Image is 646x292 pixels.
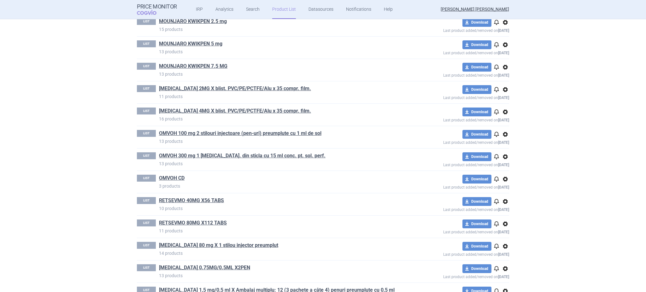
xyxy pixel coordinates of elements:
strong: [DATE] [498,28,509,33]
strong: [DATE] [498,230,509,234]
p: LIST [137,152,156,159]
p: Last product added/removed on [397,206,509,212]
a: MOUNJARO KWIKPEN 2.5 mg [159,18,227,25]
button: Download [462,130,491,139]
p: 13 products [159,71,397,77]
button: Download [462,85,491,94]
h1: OLUMIANT 4MG X blist. PVC/PE/PCTFE/Alu x 35 compr. film. [159,108,397,116]
p: LIST [137,40,156,47]
p: Last product added/removed on [397,49,509,55]
h1: RETSEVMO 80MG X112 TABS [159,219,397,228]
p: Last product added/removed on [397,116,509,122]
p: 16 products [159,116,397,122]
h1: OLUMIANT 2MG X blist. PVC/PE/PCTFE/Alu x 35 compr. film. [159,85,397,93]
p: Last product added/removed on [397,228,509,234]
p: Last product added/removed on [397,72,509,78]
p: 13 products [159,138,397,144]
p: 14 products [159,250,397,256]
h1: TALTZ 80 mg X 1 stilou injector preumplut [159,242,397,250]
a: MOUNJARO KWIKPEN 7.5 MG [159,63,227,70]
h1: OMVOH 300 mg 1 flac. din sticla cu 15 ml conc. pt. sol. perf. [159,152,397,161]
a: MOUNJARO KWIKPEN 5 mg [159,40,222,47]
p: LIST [137,108,156,114]
button: Download [462,152,491,161]
p: 13 products [159,272,397,279]
strong: [DATE] [498,275,509,279]
h1: MOUNJARO KWIKPEN 7.5 MG [159,63,397,71]
button: Download [462,18,491,27]
p: Last product added/removed on [397,251,509,257]
a: [MEDICAL_DATA] 2MG X blist. PVC/PE/PCTFE/Alu x 35 compr. film. [159,85,311,92]
p: Last product added/removed on [397,27,509,33]
strong: [DATE] [498,118,509,122]
p: LIST [137,85,156,92]
button: Download [462,63,491,72]
a: RETSEVMO 80MG X112 TABS [159,219,227,226]
h1: RETSEVMO 40MG X56 TABS [159,197,397,205]
p: LIST [137,63,156,70]
a: OMVOH 300 mg 1 [MEDICAL_DATA]. din sticla cu 15 ml conc. pt. sol. perf. [159,152,326,159]
p: 13 products [159,161,397,167]
p: LIST [137,130,156,137]
a: RETSEVMO 40MG X56 TABS [159,197,224,204]
p: Last product added/removed on [397,184,509,190]
strong: [DATE] [498,185,509,190]
button: Download [462,242,491,251]
p: 15 products [159,26,397,32]
button: Download [462,197,491,206]
p: LIST [137,219,156,226]
a: OMVOH CD [159,175,185,182]
button: Download [462,108,491,116]
p: Last product added/removed on [397,94,509,100]
strong: [DATE] [498,207,509,212]
strong: [DATE] [498,96,509,100]
h1: TRULICITY 0.75MG/0.5ML X2PEN [159,264,397,272]
a: Price MonitorCOGVIO [137,3,177,15]
button: Download [462,40,491,49]
button: Download [462,264,491,273]
h1: MOUNJARO KWIKPEN 2.5 mg [159,18,397,26]
p: LIST [137,242,156,249]
strong: [DATE] [498,51,509,55]
p: LIST [137,197,156,204]
h1: OMVOH CD [159,175,397,183]
p: Last product added/removed on [397,273,509,279]
a: [MEDICAL_DATA] 4MG X blist. PVC/PE/PCTFE/Alu x 35 compr. film. [159,108,311,114]
button: Download [462,175,491,184]
strong: [DATE] [498,163,509,167]
p: 13 products [159,49,397,55]
p: 11 products [159,93,397,100]
strong: Price Monitor [137,3,177,10]
p: LIST [137,18,156,25]
p: Last product added/removed on [397,161,509,167]
p: Last product added/removed on [397,139,509,145]
button: Download [462,219,491,228]
a: [MEDICAL_DATA] 0.75MG/0.5ML X2PEN [159,264,250,271]
h1: MOUNJARO KWIKPEN 5 mg [159,40,397,49]
strong: [DATE] [498,252,509,257]
a: OMVOH 100 mg 2 stilouri injectoare (pen-uri) preumplute cu 1 ml de sol [159,130,321,137]
a: [MEDICAL_DATA] 80 mg X 1 stilou injector preumplut [159,242,278,249]
p: 10 products [159,205,397,212]
p: LIST [137,175,156,182]
span: COGVIO [137,10,165,15]
strong: [DATE] [498,73,509,78]
p: LIST [137,264,156,271]
strong: [DATE] [498,140,509,145]
p: 11 products [159,228,397,234]
h1: OMVOH 100 mg 2 stilouri injectoare (pen-uri) preumplute cu 1 ml de sol [159,130,397,138]
p: 3 products [159,183,397,189]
